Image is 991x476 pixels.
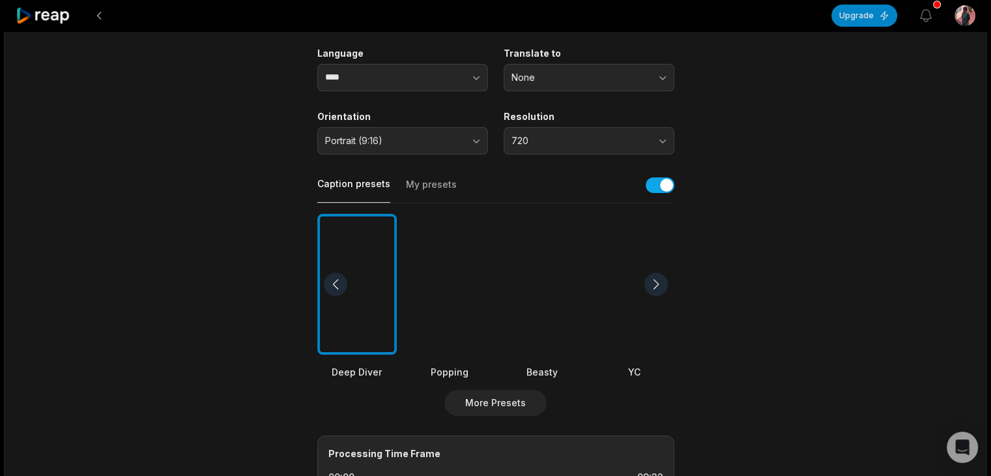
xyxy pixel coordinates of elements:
button: Caption presets [317,177,390,203]
div: Processing Time Frame [328,447,663,460]
div: Open Intercom Messenger [947,432,978,463]
div: YC [595,365,674,379]
label: Translate to [504,48,674,59]
button: More Presets [444,390,547,416]
span: 720 [511,135,648,147]
button: Portrait (9:16) [317,127,488,155]
button: None [504,64,674,91]
label: Language [317,48,488,59]
label: Resolution [504,111,674,123]
div: Beasty [502,365,582,379]
div: Deep Diver [317,365,397,379]
div: Popping [410,365,489,379]
label: Orientation [317,111,488,123]
button: Upgrade [831,5,897,27]
span: Portrait (9:16) [325,135,462,147]
span: None [511,72,648,83]
button: 720 [504,127,674,155]
button: My presets [406,178,457,203]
